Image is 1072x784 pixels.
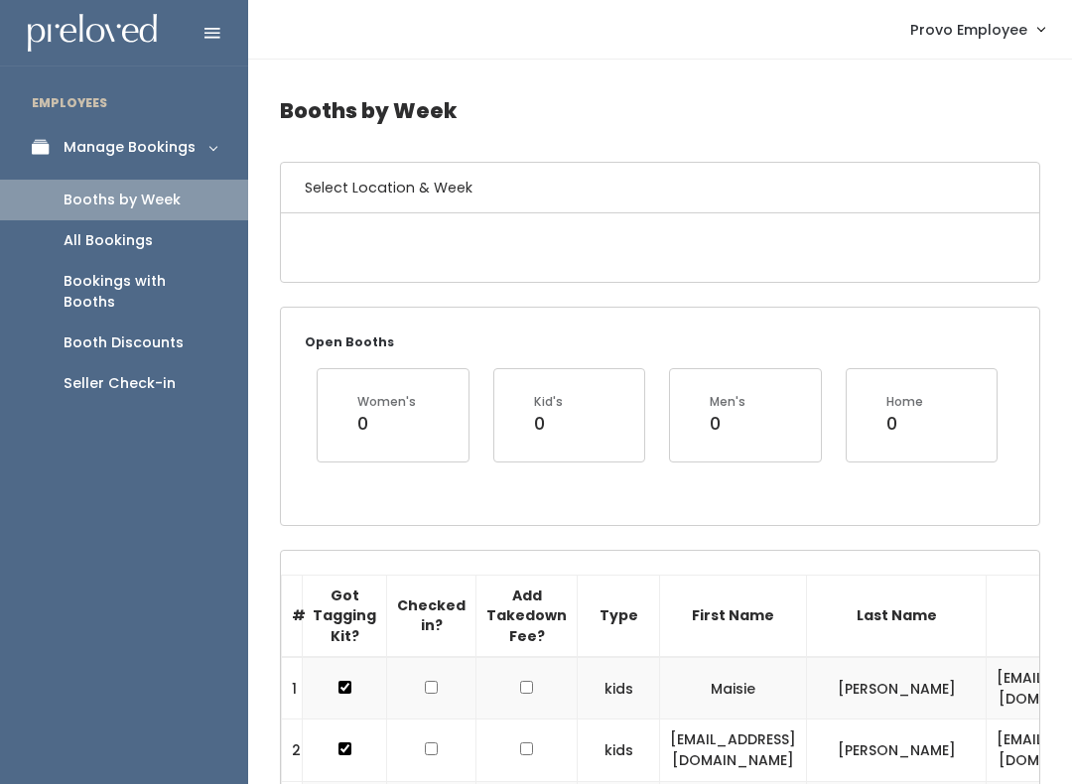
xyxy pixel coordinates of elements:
[710,393,745,411] div: Men's
[807,657,987,719] td: [PERSON_NAME]
[305,333,394,350] small: Open Booths
[660,575,807,657] th: First Name
[280,83,1040,138] h4: Booths by Week
[303,575,387,657] th: Got Tagging Kit?
[660,657,807,719] td: Maisie
[886,411,923,437] div: 0
[282,575,303,657] th: #
[387,575,476,657] th: Checked in?
[886,393,923,411] div: Home
[534,411,563,437] div: 0
[64,137,196,158] div: Manage Bookings
[710,411,745,437] div: 0
[64,373,176,394] div: Seller Check-in
[534,393,563,411] div: Kid's
[807,575,987,657] th: Last Name
[357,393,416,411] div: Women's
[660,719,807,781] td: [EMAIL_ADDRESS][DOMAIN_NAME]
[890,8,1064,51] a: Provo Employee
[807,719,987,781] td: [PERSON_NAME]
[282,657,303,719] td: 1
[64,271,216,313] div: Bookings with Booths
[578,719,660,781] td: kids
[281,163,1039,213] h6: Select Location & Week
[578,575,660,657] th: Type
[282,719,303,781] td: 2
[64,332,184,353] div: Booth Discounts
[476,575,578,657] th: Add Takedown Fee?
[28,14,157,53] img: preloved logo
[357,411,416,437] div: 0
[910,19,1027,41] span: Provo Employee
[64,190,181,210] div: Booths by Week
[578,657,660,719] td: kids
[64,230,153,251] div: All Bookings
